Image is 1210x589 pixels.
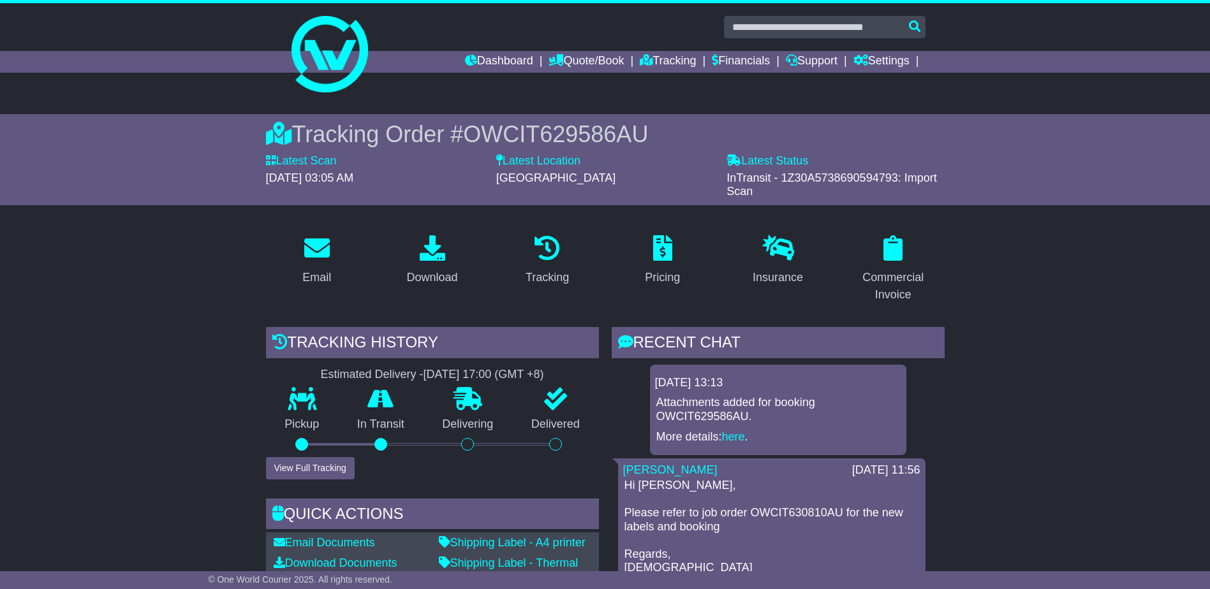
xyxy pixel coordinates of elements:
p: In Transit [338,418,424,432]
a: here [722,430,745,443]
a: Shipping Label - A4 printer [439,536,586,549]
div: [DATE] 13:13 [655,376,901,390]
div: Tracking Order # [266,120,945,148]
p: Attachments added for booking OWCIT629586AU. [656,396,900,423]
a: Insurance [744,231,811,291]
a: Shipping Label - Thermal printer [439,556,579,583]
div: [DATE] 17:00 (GMT +8) [424,368,544,382]
p: Pickup [266,418,339,432]
p: Delivering [424,418,513,432]
a: Dashboard [465,51,533,73]
div: Quick Actions [266,498,599,533]
div: Download [406,269,457,286]
a: Download Documents [274,556,397,569]
a: Settings [853,51,910,73]
a: Financials [712,51,770,73]
div: [DATE] 11:56 [852,463,920,477]
span: OWCIT629586AU [463,121,648,147]
a: Quote/Book [549,51,624,73]
label: Latest Scan [266,154,337,168]
span: [DATE] 03:05 AM [266,171,354,184]
a: Download [398,231,466,291]
div: Email [302,269,331,286]
div: Tracking [526,269,569,286]
span: [GEOGRAPHIC_DATA] [496,171,616,184]
div: Commercial Invoice [850,269,936,303]
div: Estimated Delivery - [266,368,599,382]
a: [PERSON_NAME] [623,463,718,476]
div: Insurance [753,269,803,286]
div: RECENT CHAT [612,327,945,361]
a: Email [294,231,339,291]
div: Pricing [645,269,680,286]
p: Delivered [512,418,599,432]
label: Latest Location [496,154,580,168]
a: Pricing [637,231,688,291]
p: Hi [PERSON_NAME], Please refer to job order OWCIT630810AU for the new labels and booking Regards,... [624,479,919,575]
label: Latest Status [727,154,808,168]
a: Tracking [517,231,577,291]
a: Commercial Invoice [842,231,945,308]
button: View Full Tracking [266,457,355,479]
span: InTransit - 1Z30A5738690594793: Import Scan [727,171,937,198]
a: Support [786,51,837,73]
p: More details: . [656,430,900,444]
a: Tracking [640,51,696,73]
a: Email Documents [274,536,375,549]
span: © One World Courier 2025. All rights reserved. [208,574,392,585]
div: Tracking history [266,327,599,361]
